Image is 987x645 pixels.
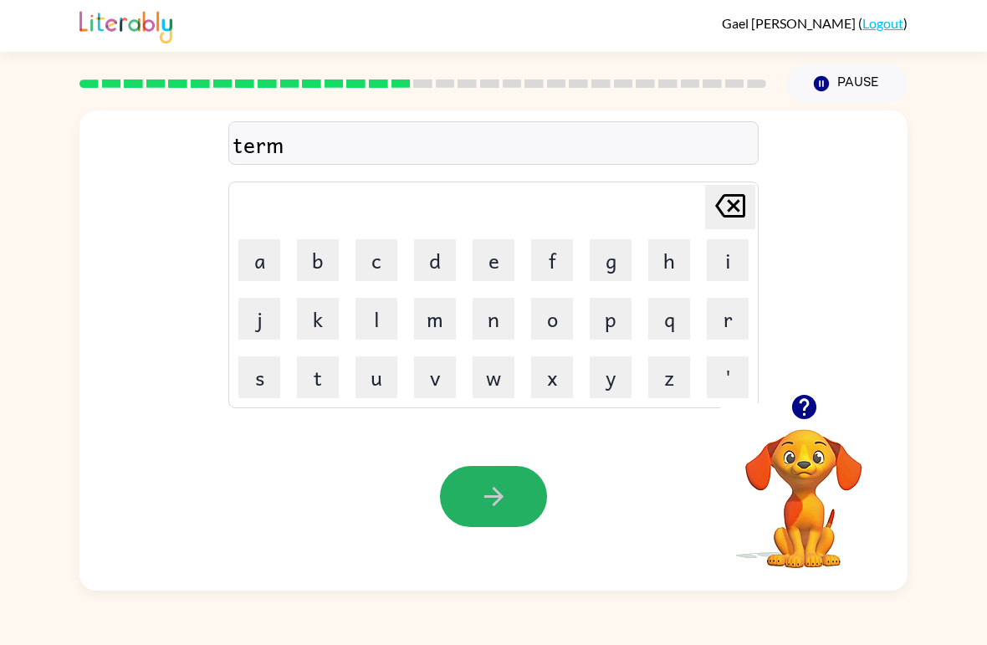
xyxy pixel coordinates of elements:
video: Your browser must support playing .mp4 files to use Literably. Please try using another browser. [720,403,887,571]
span: Gael [PERSON_NAME] [722,15,858,31]
a: Logout [862,15,903,31]
button: k [297,298,339,340]
button: o [531,298,573,340]
button: e [473,239,514,281]
button: t [297,356,339,398]
button: a [238,239,280,281]
button: s [238,356,280,398]
button: d [414,239,456,281]
button: w [473,356,514,398]
div: term [233,126,754,161]
button: p [590,298,632,340]
button: i [707,239,749,281]
button: x [531,356,573,398]
button: z [648,356,690,398]
button: j [238,298,280,340]
div: ( ) [722,15,908,31]
button: ' [707,356,749,398]
button: h [648,239,690,281]
button: f [531,239,573,281]
button: c [355,239,397,281]
button: n [473,298,514,340]
button: b [297,239,339,281]
button: q [648,298,690,340]
button: v [414,356,456,398]
button: g [590,239,632,281]
button: r [707,298,749,340]
button: u [355,356,397,398]
button: l [355,298,397,340]
img: Literably [79,7,172,44]
button: m [414,298,456,340]
button: y [590,356,632,398]
button: Pause [786,64,908,103]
